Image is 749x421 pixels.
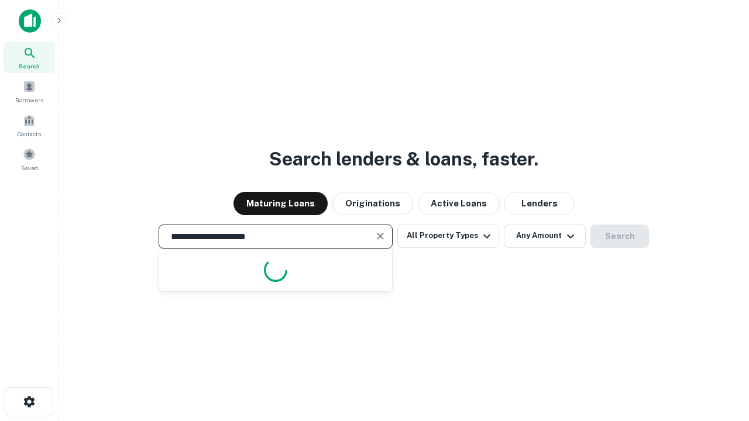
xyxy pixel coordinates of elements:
[19,61,40,71] span: Search
[332,192,413,215] button: Originations
[504,192,575,215] button: Lenders
[4,109,55,141] a: Contacts
[4,143,55,175] a: Saved
[397,225,499,248] button: All Property Types
[21,163,38,172] span: Saved
[15,95,43,105] span: Borrowers
[690,327,749,384] iframe: Chat Widget
[19,9,41,33] img: capitalize-icon.png
[4,42,55,73] a: Search
[372,228,389,244] button: Clear
[4,75,55,107] a: Borrowers
[418,192,500,215] button: Active Loans
[269,145,538,173] h3: Search lenders & loans, faster.
[233,192,328,215] button: Maturing Loans
[18,129,41,139] span: Contacts
[504,225,586,248] button: Any Amount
